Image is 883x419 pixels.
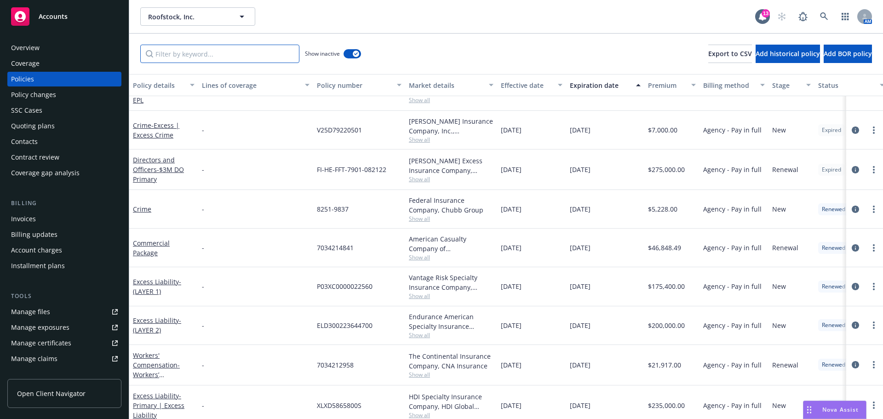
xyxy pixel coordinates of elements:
span: New [772,204,786,214]
button: Nova Assist [803,401,866,419]
div: Federal Insurance Company, Chubb Group [409,195,493,215]
a: circleInformation [850,242,861,253]
a: Installment plans [7,258,121,273]
a: Crime [133,121,179,139]
a: Manage files [7,304,121,319]
span: Expired [822,126,841,134]
span: New [772,401,786,410]
span: $200,000.00 [648,321,685,330]
a: Manage certificates [7,336,121,350]
div: Lines of coverage [202,80,299,90]
div: Manage certificates [11,336,71,350]
a: Overview [7,40,121,55]
span: ELD300223644700 [317,321,373,330]
div: HDI Specialty Insurance Company, HDI Global Insurance Company, RT Specialty Insurance Services, L... [409,392,493,411]
a: Search [815,7,833,26]
a: more [868,320,879,331]
a: Contract review [7,150,121,165]
div: Expiration date [570,80,631,90]
div: Billing updates [11,227,57,242]
span: [DATE] [570,243,591,253]
div: American Casualty Company of [GEOGRAPHIC_DATA], [US_STATE], CNA Insurance [409,234,493,253]
span: [DATE] [570,125,591,135]
div: Manage claims [11,351,57,366]
div: Coverage [11,56,40,71]
span: Show all [409,136,493,143]
div: Stage [772,80,801,90]
span: 8251-9837 [317,204,349,214]
span: Add BOR policy [824,49,872,58]
a: Quoting plans [7,119,121,133]
span: FI-HE-FFT-7901-082122 [317,165,386,174]
span: XLXD5865800S [317,401,361,410]
a: more [868,400,879,411]
a: Switch app [836,7,854,26]
div: Policy changes [11,87,56,102]
div: Coverage gap analysis [11,166,80,180]
button: Market details [405,74,497,96]
a: Coverage [7,56,121,71]
span: [DATE] [570,401,591,410]
a: Contacts [7,134,121,149]
span: - $3M DO Primary [133,165,184,184]
div: Tools [7,292,121,301]
span: Renewal [772,243,798,253]
span: 7034212958 [317,360,354,370]
span: Show all [409,96,493,104]
div: Billing method [703,80,755,90]
div: Market details [409,80,483,90]
div: 13 [762,9,770,17]
div: Endurance American Specialty Insurance Company, Sompo International, RT Specialty Insurance Servi... [409,312,493,331]
div: Policies [11,72,34,86]
span: Agency - Pay in full [703,165,762,174]
div: Quoting plans [11,119,55,133]
span: Agency - Pay in full [703,401,762,410]
span: New [772,321,786,330]
span: 7034214841 [317,243,354,253]
span: P03XC0000022560 [317,281,373,291]
button: Policy details [129,74,198,96]
span: [DATE] [501,321,522,330]
button: Effective date [497,74,566,96]
div: [PERSON_NAME] Insurance Company, Inc., [PERSON_NAME] Group [409,116,493,136]
div: Manage BORs [11,367,54,382]
span: $46,848.49 [648,243,681,253]
div: Vantage Risk Specialty Insurance Company, Vantage Risk, RT Specialty Insurance Services, LLC (RSG... [409,273,493,292]
button: Policy number [313,74,405,96]
span: New [772,125,786,135]
div: Policy number [317,80,391,90]
a: Manage BORs [7,367,121,382]
a: Coverage gap analysis [7,166,121,180]
div: SSC Cases [11,103,42,118]
a: SSC Cases [7,103,121,118]
div: Premium [648,80,686,90]
span: Show all [409,215,493,223]
span: Agency - Pay in full [703,360,762,370]
span: Show inactive [305,50,340,57]
span: - [202,243,204,253]
span: $235,000.00 [648,401,685,410]
span: Renewed [822,361,845,369]
input: Filter by keyword... [140,45,299,63]
button: Add historical policy [756,45,820,63]
span: Roofstock, Inc. [148,12,228,22]
span: Agency - Pay in full [703,321,762,330]
a: Billing updates [7,227,121,242]
a: Manage exposures [7,320,121,335]
span: $7,000.00 [648,125,677,135]
a: Invoices [7,212,121,226]
button: Lines of coverage [198,74,313,96]
div: Manage files [11,304,50,319]
div: Contacts [11,134,38,149]
span: Agency - Pay in full [703,243,762,253]
span: [DATE] [570,281,591,291]
a: circleInformation [850,281,861,292]
a: circleInformation [850,320,861,331]
span: Show all [409,292,493,300]
div: Effective date [501,80,552,90]
span: [DATE] [501,125,522,135]
span: Export to CSV [708,49,752,58]
div: Billing [7,199,121,208]
a: more [868,204,879,215]
span: Renewal [772,360,798,370]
